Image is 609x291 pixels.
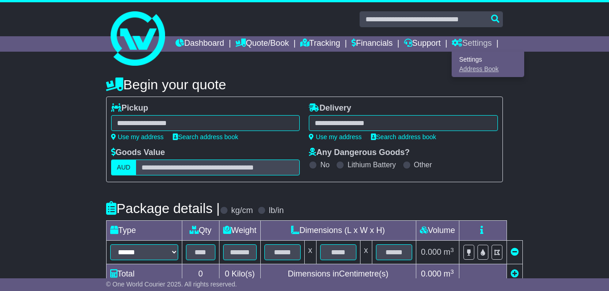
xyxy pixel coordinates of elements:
label: Goods Value [111,148,165,158]
label: Any Dangerous Goods? [309,148,409,158]
span: 0.000 [421,247,441,257]
td: Volume [416,221,459,241]
a: Dashboard [175,36,224,52]
a: Use my address [111,133,164,141]
span: © One World Courier 2025. All rights reserved. [106,281,237,288]
sup: 3 [450,247,454,253]
td: Dimensions in Centimetre(s) [260,264,416,284]
a: Remove this item [511,247,519,257]
a: Search address book [173,133,238,141]
td: x [360,241,372,264]
a: Quote/Book [235,36,289,52]
a: Address Book [452,64,524,74]
td: 0 [182,264,219,284]
span: m [443,247,454,257]
label: Lithium Battery [347,160,396,169]
a: Settings [452,36,492,52]
sup: 3 [450,268,454,275]
label: AUD [111,160,136,175]
label: lb/in [269,206,284,216]
label: Delivery [309,103,351,113]
td: Kilo(s) [219,264,260,284]
label: No [320,160,329,169]
span: 0.000 [421,269,441,278]
td: Qty [182,221,219,241]
span: m [443,269,454,278]
a: Tracking [300,36,340,52]
label: kg/cm [231,206,253,216]
label: Pickup [111,103,148,113]
a: Financials [351,36,393,52]
h4: Begin your quote [106,77,503,92]
a: Search address book [371,133,436,141]
a: Use my address [309,133,361,141]
h4: Package details | [106,201,220,216]
td: Dimensions (L x W x H) [260,221,416,241]
span: 0 [225,269,229,278]
td: Weight [219,221,260,241]
a: Support [404,36,441,52]
a: Add new item [511,269,519,278]
td: x [304,241,316,264]
a: Settings [452,54,524,64]
td: Total [106,264,182,284]
td: Type [106,221,182,241]
label: Other [414,160,432,169]
div: Quote/Book [452,52,524,77]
